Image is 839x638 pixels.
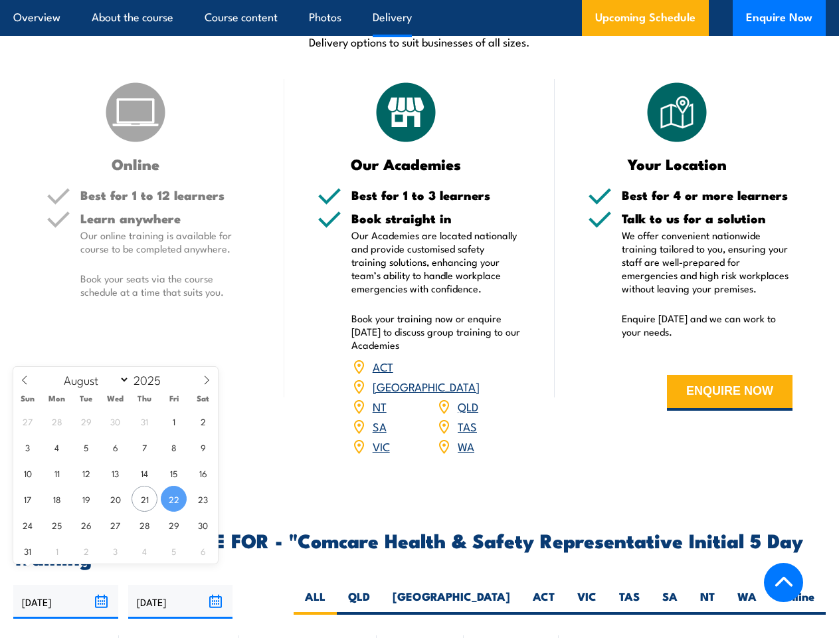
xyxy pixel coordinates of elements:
[667,375,792,411] button: ENQUIRE NOW
[161,434,187,460] span: August 8, 2025
[190,486,216,512] span: August 23, 2025
[80,272,251,298] p: Book your seats via the course schedule at a time that suits you.
[102,512,128,538] span: August 27, 2025
[337,589,381,615] label: QLD
[566,589,608,615] label: VIC
[190,538,216,564] span: September 6, 2025
[44,434,70,460] span: August 4, 2025
[351,229,522,295] p: Our Academies are located nationally and provide customised safety training solutions, enhancing ...
[130,372,173,387] input: Year
[161,408,187,434] span: August 1, 2025
[73,486,99,512] span: August 19, 2025
[726,589,768,615] label: WA
[132,408,157,434] span: July 31, 2025
[132,512,157,538] span: August 28, 2025
[189,394,218,403] span: Sat
[73,512,99,538] span: August 26, 2025
[381,589,521,615] label: [GEOGRAPHIC_DATA]
[80,212,251,225] h5: Learn anywhere
[351,189,522,201] h5: Best for 1 to 3 learners
[102,538,128,564] span: September 3, 2025
[13,585,118,619] input: From date
[373,358,393,374] a: ACT
[458,438,474,454] a: WA
[73,538,99,564] span: September 2, 2025
[128,585,233,619] input: To date
[521,589,566,615] label: ACT
[294,589,337,615] label: ALL
[351,312,522,352] p: Book your training now or enquire [DATE] to discuss group training to our Academies
[102,460,128,486] span: August 13, 2025
[318,156,496,171] h3: Our Academies
[15,512,41,538] span: August 24, 2025
[161,512,187,538] span: August 29, 2025
[651,589,689,615] label: SA
[44,538,70,564] span: September 1, 2025
[44,408,70,434] span: July 28, 2025
[689,589,726,615] label: NT
[159,394,189,403] span: Fri
[102,434,128,460] span: August 6, 2025
[44,512,70,538] span: August 25, 2025
[80,229,251,255] p: Our online training is available for course to be completed anywhere.
[80,189,251,201] h5: Best for 1 to 12 learners
[73,408,99,434] span: July 29, 2025
[608,589,651,615] label: TAS
[13,394,43,403] span: Sun
[132,486,157,512] span: August 21, 2025
[73,434,99,460] span: August 5, 2025
[132,434,157,460] span: August 7, 2025
[588,156,766,171] h3: Your Location
[161,460,187,486] span: August 15, 2025
[130,394,159,403] span: Thu
[73,460,99,486] span: August 12, 2025
[768,589,826,615] label: Online
[15,538,41,564] span: August 31, 2025
[44,460,70,486] span: August 11, 2025
[190,460,216,486] span: August 16, 2025
[373,438,390,454] a: VIC
[102,408,128,434] span: July 30, 2025
[161,486,187,512] span: August 22, 2025
[132,538,157,564] span: September 4, 2025
[44,486,70,512] span: August 18, 2025
[43,394,72,403] span: Mon
[190,434,216,460] span: August 9, 2025
[161,538,187,564] span: September 5, 2025
[458,398,478,414] a: QLD
[373,378,480,394] a: [GEOGRAPHIC_DATA]
[190,512,216,538] span: August 30, 2025
[622,312,792,338] p: Enquire [DATE] and we can work to your needs.
[47,156,225,171] h3: Online
[190,408,216,434] span: August 2, 2025
[13,531,826,566] h2: UPCOMING SCHEDULE FOR - "Comcare Health & Safety Representative Initial 5 Day Training"
[622,229,792,295] p: We offer convenient nationwide training tailored to you, ensuring your staff are well-prepared fo...
[351,212,522,225] h5: Book straight in
[373,398,387,414] a: NT
[132,460,157,486] span: August 14, 2025
[15,486,41,512] span: August 17, 2025
[102,486,128,512] span: August 20, 2025
[15,460,41,486] span: August 10, 2025
[458,418,477,434] a: TAS
[15,408,41,434] span: July 27, 2025
[622,212,792,225] h5: Talk to us for a solution
[58,371,130,388] select: Month
[72,394,101,403] span: Tue
[622,189,792,201] h5: Best for 4 or more learners
[13,34,826,49] p: Delivery options to suit businesses of all sizes.
[373,418,387,434] a: SA
[15,434,41,460] span: August 3, 2025
[101,394,130,403] span: Wed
